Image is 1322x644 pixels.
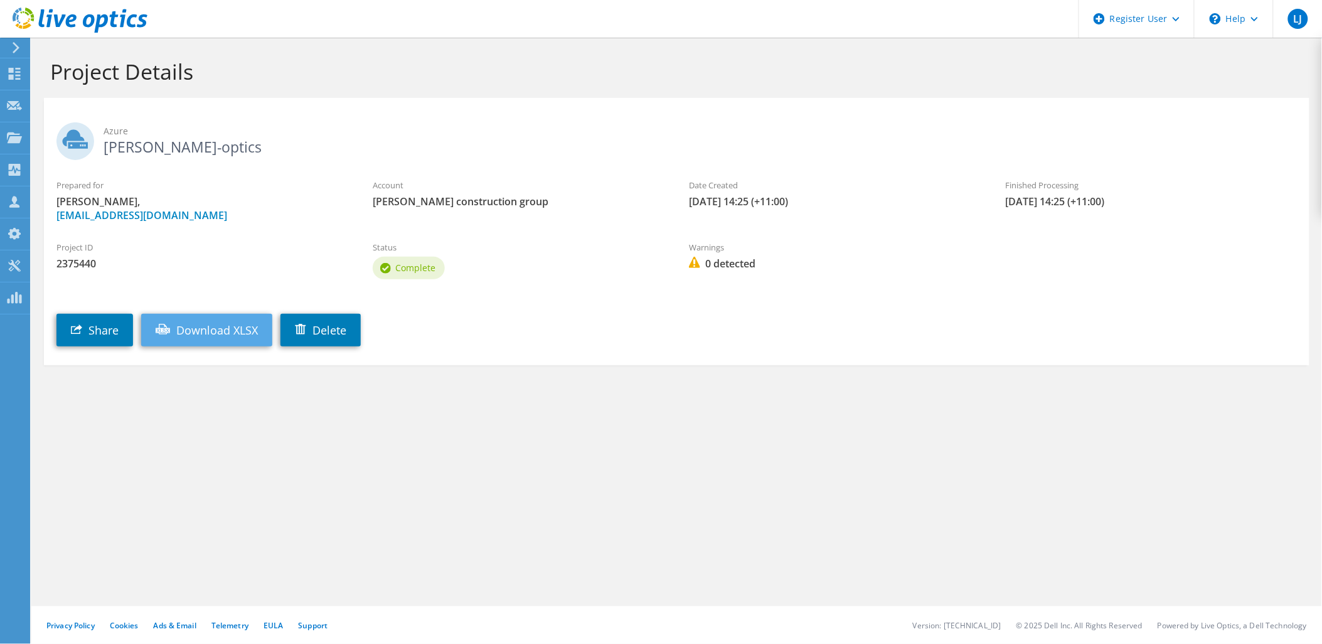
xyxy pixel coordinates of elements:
[50,58,1297,85] h1: Project Details
[689,179,980,191] label: Date Created
[280,314,361,346] a: Delete
[264,620,283,631] a: EULA
[56,314,133,346] a: Share
[56,208,227,222] a: [EMAIL_ADDRESS][DOMAIN_NAME]
[46,620,95,631] a: Privacy Policy
[373,241,664,254] label: Status
[689,241,980,254] label: Warnings
[141,314,272,346] a: Download XLSX
[104,124,1297,138] span: Azure
[1210,13,1221,24] svg: \n
[56,179,348,191] label: Prepared for
[1158,620,1307,631] li: Powered by Live Optics, a Dell Technology
[56,195,348,222] span: [PERSON_NAME],
[1288,9,1308,29] span: LJ
[395,262,435,274] span: Complete
[1006,179,1297,191] label: Finished Processing
[913,620,1001,631] li: Version: [TECHNICAL_ID]
[110,620,139,631] a: Cookies
[56,257,348,271] span: 2375440
[373,195,664,208] span: [PERSON_NAME] construction group
[689,195,980,208] span: [DATE] 14:25 (+11:00)
[298,620,328,631] a: Support
[56,241,348,254] label: Project ID
[1016,620,1143,631] li: © 2025 Dell Inc. All Rights Reserved
[1006,195,1297,208] span: [DATE] 14:25 (+11:00)
[211,620,248,631] a: Telemetry
[689,257,980,271] span: 0 detected
[154,620,196,631] a: Ads & Email
[373,179,664,191] label: Account
[56,122,1297,154] h2: [PERSON_NAME]-optics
